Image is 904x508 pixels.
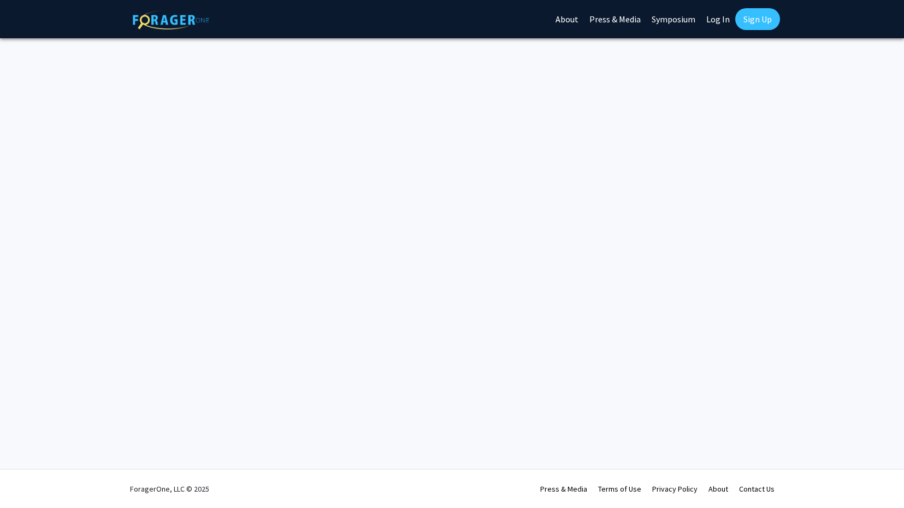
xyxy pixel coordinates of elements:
[540,484,587,494] a: Press & Media
[598,484,641,494] a: Terms of Use
[130,470,209,508] div: ForagerOne, LLC © 2025
[739,484,775,494] a: Contact Us
[735,8,780,30] a: Sign Up
[652,484,698,494] a: Privacy Policy
[708,484,728,494] a: About
[133,10,209,29] img: ForagerOne Logo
